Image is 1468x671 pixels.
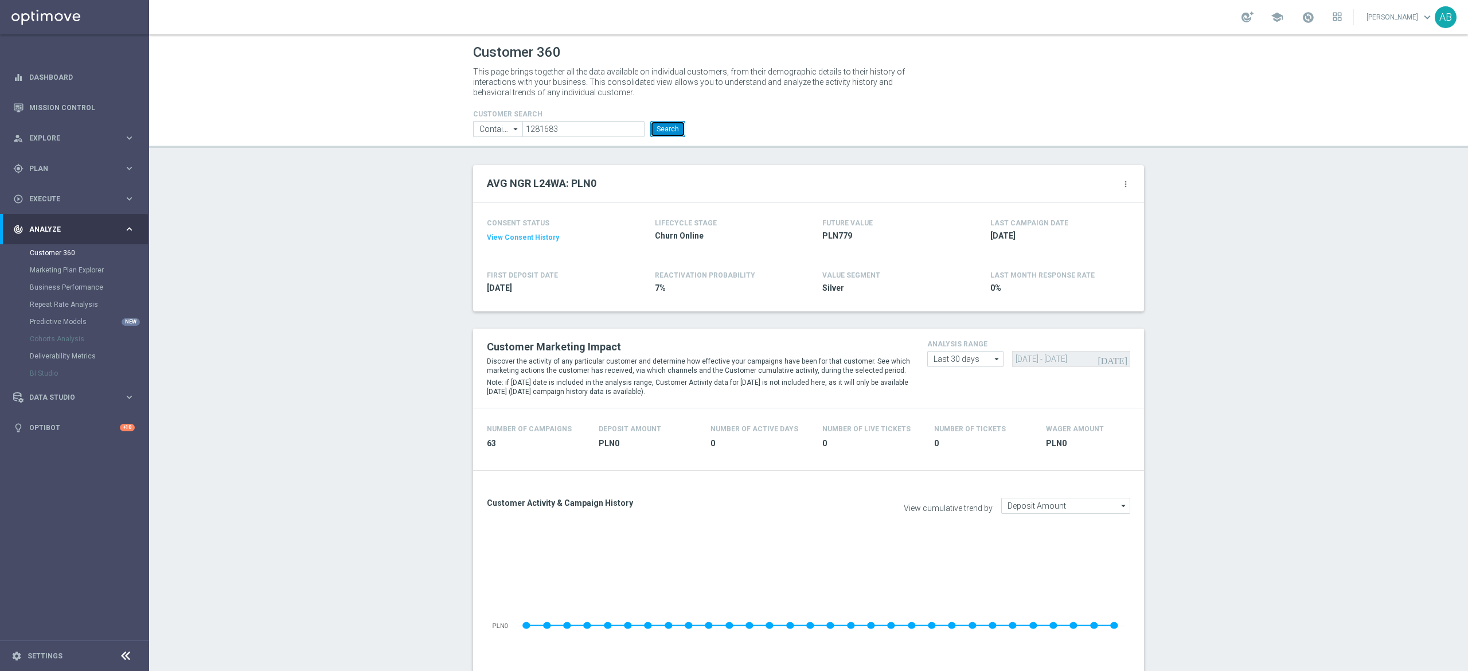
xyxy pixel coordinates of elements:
[822,283,956,294] span: Silver
[1271,11,1283,24] span: school
[904,504,993,513] label: View cumulative trend by
[13,73,135,82] button: equalizer Dashboard
[655,283,789,294] span: 7%
[487,219,621,227] h4: CONSENT STATUS
[30,352,119,361] a: Deliverability Metrics
[927,340,1130,348] h4: analysis range
[492,622,508,629] text: PLN0
[990,283,1125,294] span: 0%
[13,423,135,432] button: lightbulb Optibot +10
[13,194,135,204] button: play_circle_outline Execute keyboard_arrow_right
[30,330,148,348] div: Cohorts Analysis
[30,279,148,296] div: Business Performance
[522,121,645,137] input: Enter CID, Email, name or phone
[13,412,135,443] div: Optibot
[487,357,910,375] p: Discover the activity of any particular customer and determine how effective your campaigns have ...
[29,394,124,401] span: Data Studio
[710,425,798,433] h4: Number of Active Days
[927,351,1004,367] input: analysis range
[120,424,135,431] div: +10
[473,67,915,97] p: This page brings together all the data available on individual customers, from their demographic ...
[30,283,119,292] a: Business Performance
[473,44,1144,61] h1: Customer 360
[487,498,800,508] h3: Customer Activity & Campaign History
[991,352,1003,366] i: arrow_drop_down
[487,378,910,396] p: Note: if [DATE] date is included in the analysis range, Customer Activity data for [DATE] is not ...
[30,365,148,382] div: BI Studio
[650,121,685,137] button: Search
[13,133,124,143] div: Explore
[29,226,124,233] span: Analyze
[13,423,24,433] i: lightbulb
[29,412,120,443] a: Optibot
[13,224,124,235] div: Analyze
[13,164,135,173] button: gps_fixed Plan keyboard_arrow_right
[487,425,572,433] h4: Number of Campaigns
[30,248,119,258] a: Customer 360
[599,425,661,433] h4: Deposit Amount
[13,224,24,235] i: track_changes
[30,244,148,262] div: Customer 360
[124,163,135,174] i: keyboard_arrow_right
[13,163,24,174] i: gps_fixed
[13,103,135,112] button: Mission Control
[655,231,789,241] span: Churn Online
[30,300,119,309] a: Repeat Rate Analysis
[487,283,621,294] span: 2017-12-07
[510,122,522,136] i: arrow_drop_down
[487,271,558,279] h4: FIRST DEPOSIT DATE
[13,134,135,143] button: person_search Explore keyboard_arrow_right
[990,271,1095,279] span: LAST MONTH RESPONSE RATE
[30,317,119,326] a: Predictive Models
[13,92,135,123] div: Mission Control
[1118,498,1130,513] i: arrow_drop_down
[487,233,559,243] button: View Consent History
[487,340,910,354] h2: Customer Marketing Impact
[655,271,755,279] span: REACTIVATION PROBABILITY
[124,132,135,143] i: keyboard_arrow_right
[124,224,135,235] i: keyboard_arrow_right
[30,262,148,279] div: Marketing Plan Explorer
[13,163,124,174] div: Plan
[487,177,596,190] h2: AVG NGR L24WA: PLN0
[124,392,135,403] i: keyboard_arrow_right
[30,313,148,330] div: Predictive Models
[13,133,24,143] i: person_search
[29,135,124,142] span: Explore
[13,225,135,234] button: track_changes Analyze keyboard_arrow_right
[990,231,1125,241] span: 2025-08-29
[30,348,148,365] div: Deliverability Metrics
[30,296,148,313] div: Repeat Rate Analysis
[487,438,585,449] span: 63
[822,271,880,279] h4: VALUE SEGMENT
[122,318,140,326] div: NEW
[1435,6,1457,28] div: AB
[1365,9,1435,26] a: [PERSON_NAME]keyboard_arrow_down
[655,219,717,227] h4: LIFECYCLE STAGE
[30,266,119,275] a: Marketing Plan Explorer
[13,393,135,402] button: Data Studio keyboard_arrow_right
[473,121,522,137] input: Contains
[1421,11,1434,24] span: keyboard_arrow_down
[934,438,1032,449] span: 0
[599,438,697,449] span: PLN0
[710,438,809,449] span: 0
[1046,438,1144,449] span: PLN0
[13,72,24,83] i: equalizer
[29,196,124,202] span: Execute
[473,110,685,118] h4: CUSTOMER SEARCH
[29,92,135,123] a: Mission Control
[822,231,956,241] span: PLN779
[124,193,135,204] i: keyboard_arrow_right
[29,62,135,92] a: Dashboard
[1121,180,1130,189] i: more_vert
[13,194,124,204] div: Execute
[13,392,124,403] div: Data Studio
[29,165,124,172] span: Plan
[822,219,873,227] h4: FUTURE VALUE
